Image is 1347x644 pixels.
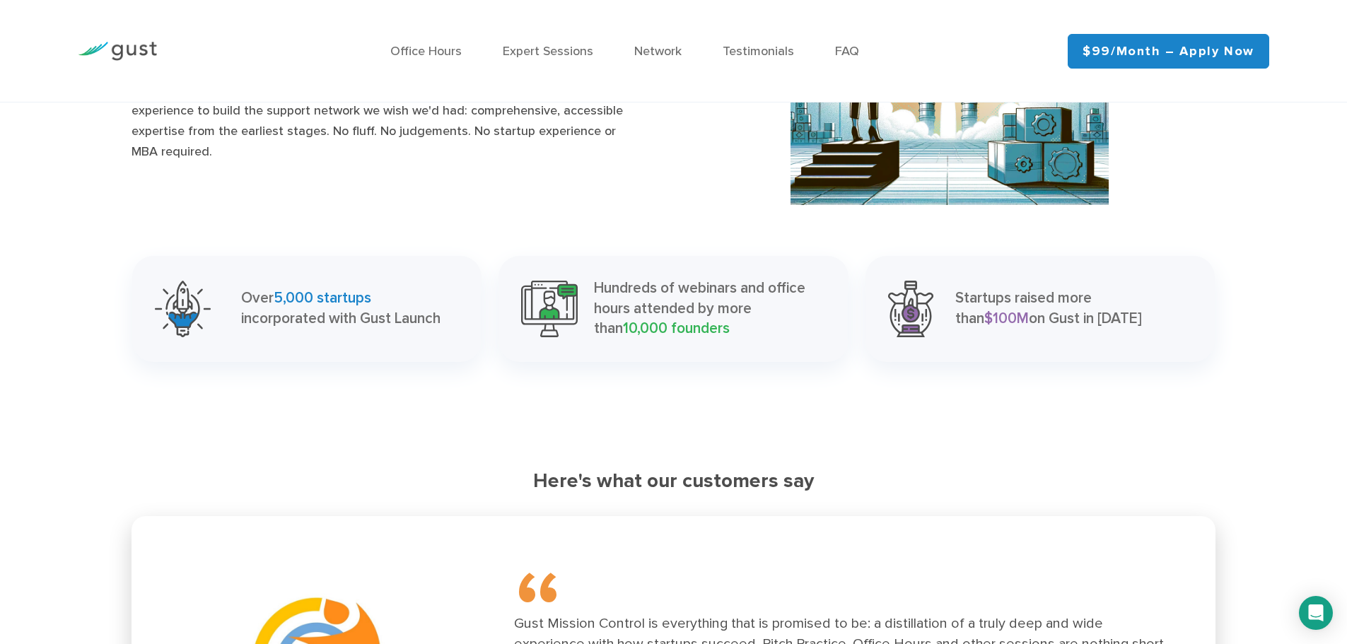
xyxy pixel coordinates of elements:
a: Office Hours [390,44,462,59]
a: Network [634,44,682,59]
a: $99/month – Apply Now [1068,34,1269,69]
span: “ [514,568,627,614]
p: Over incorporated with Gust Launch [241,288,441,329]
a: Expert Sessions [503,44,593,59]
img: 5000 [155,281,211,337]
a: FAQ [835,44,859,59]
p: Hundreds of webinars and office hours attended by more than [594,279,820,339]
img: 10000 [521,281,578,337]
img: Gust Logo [78,42,157,61]
span: $100M [984,310,1029,327]
span: 10,000 founders [623,320,730,337]
span: 5,000 startups [274,289,371,307]
a: Testimonials [723,44,794,59]
img: 100m [888,281,933,337]
div: Open Intercom Messenger [1299,596,1333,630]
h3: Here's what our customers say [132,469,1215,493]
p: Startups raised more than on Gust in [DATE] [955,288,1182,329]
